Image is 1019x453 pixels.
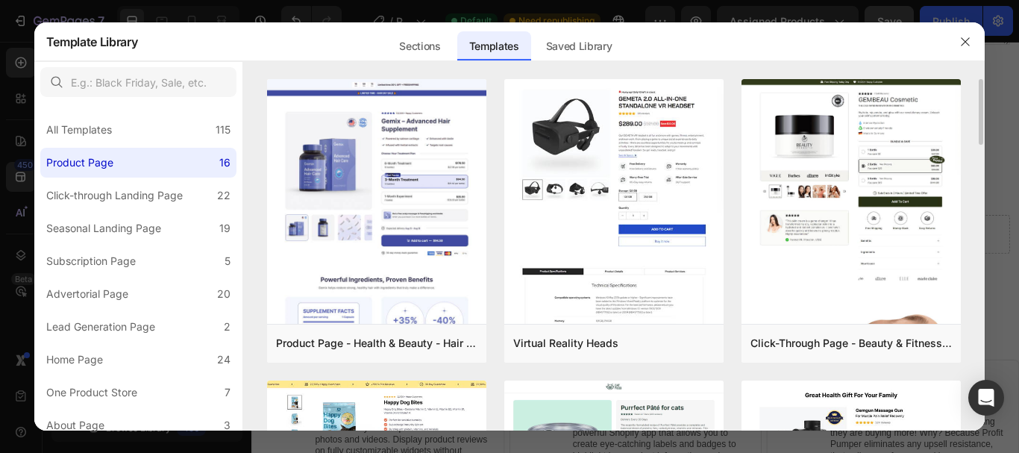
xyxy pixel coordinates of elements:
[217,285,231,303] div: 20
[225,384,231,402] div: 7
[673,387,880,428] h2: Pumper Bundles Volume Discount
[16,387,60,431] img: CPLp1Kb0lu8CEAE=.jpg
[316,387,361,431] img: CPij9P7MrYcDEAE=.jpeg
[46,187,183,204] div: Click-through Landing Page
[46,22,138,61] h2: Template Library
[615,33,741,69] button: SUBMIT NOW
[72,387,279,409] h2: Loox ‑ Product Reviews App
[219,154,231,172] div: 16
[217,351,231,369] div: 24
[224,416,231,434] div: 3
[46,351,103,369] div: Home Page
[40,67,236,97] input: E.g.: Black Friday, Sale, etc.
[46,121,112,139] div: All Templates
[224,318,231,336] div: 2
[46,285,128,303] div: Advertorial Page
[15,325,880,359] h2: Recommended Apps for this template
[46,252,136,270] div: Subscription Page
[387,31,452,61] div: Sections
[417,219,496,231] div: Drop element here
[513,334,618,352] div: Virtual Reality Heads
[750,334,952,352] div: Click-Through Page - Beauty & Fitness - Cosmetic
[616,387,661,431] img: CIumv63twf4CEAE=.png
[174,77,262,95] a: See All FAQs
[225,252,231,270] div: 5
[46,318,155,336] div: Lead Generation Page
[219,219,231,237] div: 19
[968,380,1004,416] div: Open Intercom Messenger
[639,42,717,60] div: SUBMIT NOW
[46,416,104,434] div: About Page
[46,154,113,172] div: Product Page
[373,387,580,428] h2: Fordeer Product Labels & Badges
[46,384,137,402] div: One Product Store
[174,77,244,95] div: See All FAQs
[217,187,231,204] div: 22
[216,121,231,139] div: 115
[534,31,624,61] div: Saved Library
[457,31,531,61] div: Templates
[46,219,161,237] div: Seasonal Landing Page
[276,334,477,352] div: Product Page - Health & Beauty - Hair Supplement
